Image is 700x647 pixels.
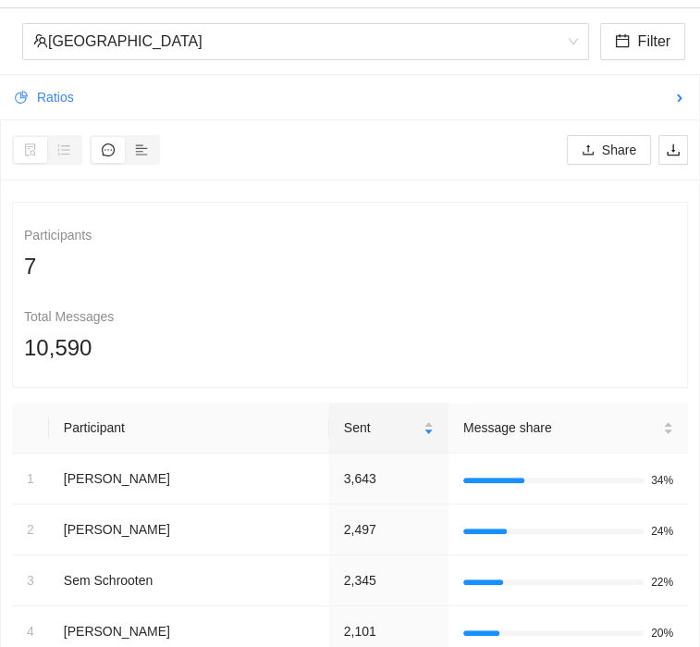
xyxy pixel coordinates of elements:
span: download [659,143,687,157]
td: 2,345 [329,555,448,606]
span: message [102,143,115,156]
td: [PERSON_NAME] [49,504,329,555]
span: align-left [135,143,148,156]
span: calendar [615,33,630,51]
div: Participant [60,417,318,438]
div: 4 [27,621,34,641]
div: Total Messages [24,306,676,327]
div: 1 [27,468,34,489]
th: Message share [448,403,688,454]
span: upload [582,143,595,158]
div: 3 [27,570,34,591]
span: Filter [637,30,670,53]
td: Sem Schrooten [49,555,329,606]
button: calendarFilter [600,23,685,60]
td: 2,497 [329,504,448,555]
span: Parijs [33,24,578,59]
span: Share [602,140,636,160]
button: uploadShare [567,135,651,165]
span: 24% [651,526,673,537]
td: 3,643 [329,454,448,504]
span: file-search [24,143,37,156]
span: 7 [24,254,36,279]
span: 10,590 [24,335,92,360]
span: Message share [463,417,659,438]
div: Participants [24,225,676,245]
span: ordered-list [57,143,70,156]
td: [PERSON_NAME] [49,454,329,504]
span: team [33,33,48,48]
button: download [658,135,688,165]
span: 34% [651,475,673,486]
span: 20% [651,628,673,639]
span: Ratios [37,90,74,105]
div: 2 [27,519,34,540]
div: [GEOGRAPHIC_DATA] [33,24,561,59]
span: pie-chart [15,91,28,104]
span: 22% [651,577,673,588]
span: Sent [344,417,420,438]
